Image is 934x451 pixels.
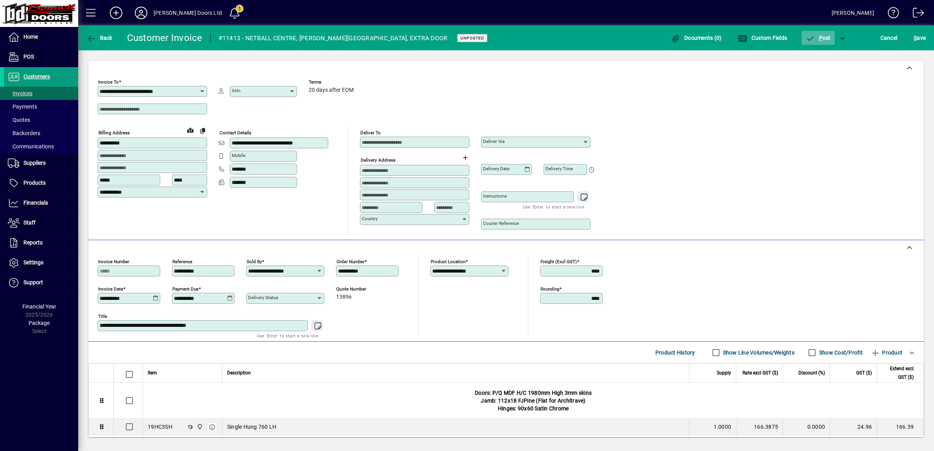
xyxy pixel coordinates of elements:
[98,286,123,292] mat-label: Invoice date
[23,200,48,206] span: Financials
[172,286,199,292] mat-label: Payment due
[4,47,78,67] a: POS
[907,2,924,27] a: Logout
[23,34,38,40] span: Home
[129,6,154,20] button: Profile
[912,31,928,45] button: Save
[23,160,46,166] span: Suppliers
[148,423,172,431] div: 19HC3SH
[247,259,262,264] mat-label: Sold by
[227,423,277,431] span: Single Hung 760 LH
[78,31,121,45] app-page-header-button: Back
[741,423,778,431] div: 166.3875
[195,422,204,431] span: Bennett Doors Ltd
[4,253,78,273] a: Settings
[546,166,573,171] mat-label: Delivery time
[805,35,831,41] span: ost
[154,7,222,19] div: [PERSON_NAME] Doors Ltd
[172,259,192,264] mat-label: Reference
[127,32,202,44] div: Customer Invoice
[23,53,34,60] span: POS
[4,100,78,113] a: Payments
[98,314,107,319] mat-label: Title
[4,213,78,233] a: Staff
[483,193,507,199] mat-label: Instructions
[669,31,724,45] button: Documents (0)
[309,87,354,93] span: 20 days after EOM
[717,369,731,377] span: Supply
[4,113,78,127] a: Quotes
[856,369,872,377] span: GST ($)
[431,259,465,264] mat-label: Product location
[4,273,78,292] a: Support
[248,295,278,300] mat-label: Delivery status
[86,35,113,41] span: Back
[29,320,50,326] span: Package
[540,259,577,264] mat-label: Freight (excl GST)
[743,369,778,377] span: Rate excl GST ($)
[8,117,30,123] span: Quotes
[714,423,732,431] span: 1.0000
[4,87,78,100] a: Invoices
[483,139,505,144] mat-label: Deliver via
[336,287,383,292] span: Quote number
[460,36,484,41] span: Unposted
[23,180,46,186] span: Products
[218,32,448,45] div: #11413 - NETBALL CENTRE, [PERSON_NAME][GEOGRAPHIC_DATA], EXTRA DOOR
[8,130,40,136] span: Backorders
[23,279,43,285] span: Support
[830,419,877,435] td: 24.96
[818,349,863,357] label: Show Cost/Profit
[336,259,365,264] mat-label: Order number
[783,419,830,435] td: 0.0000
[830,435,877,451] td: 7.50
[23,259,43,266] span: Settings
[459,152,471,164] button: Choose address
[23,239,43,246] span: Reports
[871,346,902,359] span: Product
[8,143,54,150] span: Communications
[914,32,926,44] span: ave
[802,31,835,45] button: Post
[880,32,898,44] span: Cancel
[4,140,78,153] a: Communications
[98,79,119,85] mat-label: Invoice To
[879,31,900,45] button: Cancel
[23,219,36,226] span: Staff
[84,31,115,45] button: Back
[227,369,251,377] span: Description
[4,27,78,47] a: Home
[4,233,78,253] a: Reports
[4,127,78,140] a: Backorders
[540,286,559,292] mat-label: Rounding
[882,2,899,27] a: Knowledge Base
[832,7,874,19] div: [PERSON_NAME]
[143,383,923,419] div: Doors: P/Q MDF H/C 1980mm High 3mm skins Jamb: 112x18 FJPine (Flat for Architrave) Hinges: 90x60 ...
[8,90,32,96] span: Invoices
[8,103,37,110] span: Payments
[914,35,917,41] span: S
[232,153,245,158] mat-label: Mobile
[98,259,129,264] mat-label: Invoice number
[877,435,923,451] td: 50.00
[197,124,209,137] button: Copy to Delivery address
[23,73,50,80] span: Customers
[148,369,157,377] span: Item
[652,346,698,360] button: Product History
[104,6,129,20] button: Add
[877,419,923,435] td: 166.39
[22,303,56,310] span: Financial Year
[798,369,825,377] span: Discount (%)
[738,35,787,41] span: Custom Fields
[4,153,78,173] a: Suppliers
[483,221,519,226] mat-label: Courier Reference
[819,35,823,41] span: P
[184,124,197,136] a: View on map
[867,346,906,360] button: Product
[257,331,318,340] mat-hint: Use 'Enter' to start a new line
[362,216,378,221] mat-label: Country
[4,173,78,193] a: Products
[232,88,240,93] mat-label: Attn
[4,193,78,213] a: Financials
[655,346,695,359] span: Product History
